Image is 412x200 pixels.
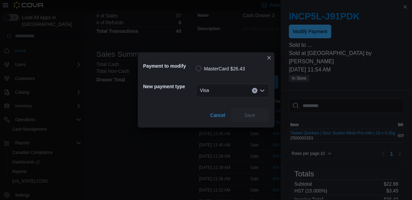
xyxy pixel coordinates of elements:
button: Open list of options [260,88,265,93]
span: Visa [200,86,209,94]
h5: New payment type [143,80,195,93]
button: Save [231,108,269,122]
span: Save [244,112,255,119]
h5: Payment to modify [143,59,195,73]
label: MasterCard $26.43 [196,65,245,73]
span: Cancel [210,112,225,119]
button: Cancel [208,108,228,122]
button: Clear input [252,88,257,93]
button: Closes this modal window [265,54,273,62]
